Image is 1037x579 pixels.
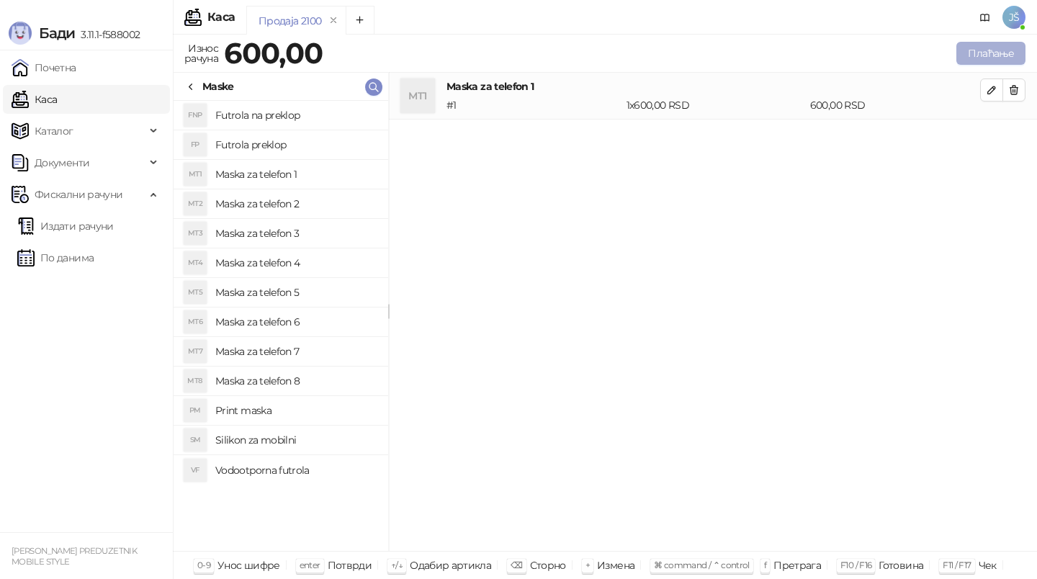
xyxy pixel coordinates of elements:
[215,163,377,186] h4: Maska za telefon 1
[184,251,207,274] div: MT4
[410,556,491,575] div: Одабир артикла
[174,101,388,551] div: grid
[391,560,403,570] span: ↑/↓
[184,163,207,186] div: MT1
[259,13,321,29] div: Продаја 2100
[197,560,210,570] span: 0-9
[215,222,377,245] h4: Maska za telefon 3
[75,28,140,41] span: 3.11.1-f588002
[773,556,821,575] div: Претрага
[446,78,980,94] h4: Maska za telefon 1
[530,556,566,575] div: Сторно
[328,556,372,575] div: Потврди
[12,546,137,567] small: [PERSON_NAME] PREDUZETNIK MOBILE STYLE
[215,104,377,127] h4: Futrola na preklop
[184,399,207,422] div: PM
[879,556,923,575] div: Готовина
[35,180,122,209] span: Фискални рачуни
[300,560,320,570] span: enter
[943,560,971,570] span: F11 / F17
[184,459,207,482] div: VF
[654,560,750,570] span: ⌘ command / ⌃ control
[585,560,590,570] span: +
[17,243,94,272] a: По данима
[974,6,997,29] a: Документација
[202,78,234,94] div: Maske
[215,192,377,215] h4: Maska za telefon 2
[184,310,207,333] div: MT6
[17,212,114,241] a: Издати рачуни
[215,310,377,333] h4: Maska za telefon 6
[184,133,207,156] div: FP
[215,399,377,422] h4: Print maska
[979,556,997,575] div: Чек
[181,39,221,68] div: Износ рачуна
[184,192,207,215] div: MT2
[184,369,207,392] div: MT8
[184,428,207,452] div: SM
[207,12,235,23] div: Каса
[444,97,624,113] div: # 1
[597,556,634,575] div: Измена
[764,560,766,570] span: f
[215,459,377,482] h4: Vodootporna futrola
[807,97,983,113] div: 600,00 RSD
[215,251,377,274] h4: Maska za telefon 4
[840,560,871,570] span: F10 / F16
[35,148,89,177] span: Документи
[346,6,374,35] button: Add tab
[215,369,377,392] h4: Maska za telefon 8
[624,97,807,113] div: 1 x 600,00 RSD
[400,78,435,113] div: MT1
[184,222,207,245] div: MT3
[184,104,207,127] div: FNP
[35,117,73,145] span: Каталог
[324,14,343,27] button: remove
[215,340,377,363] h4: Maska za telefon 7
[215,428,377,452] h4: Silikon za mobilni
[12,85,57,114] a: Каса
[12,53,76,82] a: Почетна
[215,133,377,156] h4: Futrola preklop
[9,22,32,45] img: Logo
[184,340,207,363] div: MT7
[39,24,75,42] span: Бади
[511,560,522,570] span: ⌫
[217,556,280,575] div: Унос шифре
[1002,6,1025,29] span: JŠ
[184,281,207,304] div: MT5
[224,35,323,71] strong: 600,00
[956,42,1025,65] button: Плаћање
[215,281,377,304] h4: Maska za telefon 5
